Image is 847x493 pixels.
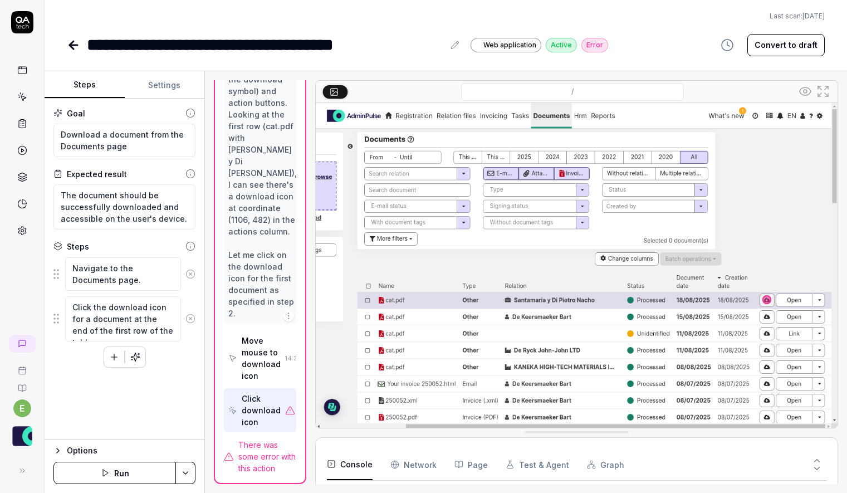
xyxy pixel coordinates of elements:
[67,241,89,252] div: Steps
[327,449,373,480] button: Console
[796,82,814,100] button: Show all interative elements
[770,11,825,21] span: Last scan:
[13,399,31,417] button: e
[181,263,199,285] button: Remove step
[125,72,205,99] button: Settings
[4,357,40,375] a: Book a call with us
[802,12,825,20] time: [DATE]
[67,108,85,119] div: Goal
[471,37,541,52] a: Web application
[9,335,36,353] a: New conversation
[770,11,825,21] button: Last scan:[DATE]
[224,388,296,432] button: Click download icon
[714,34,741,56] button: View version history
[238,439,296,474] span: There was some error with this action
[454,449,488,480] button: Page
[53,444,195,457] button: Options
[53,257,195,291] div: Suggestions
[67,444,195,457] div: Options
[67,168,127,180] div: Expected result
[506,449,569,480] button: Test & Agent
[316,103,838,429] img: Screenshot
[53,462,176,484] button: Run
[53,296,195,342] div: Suggestions
[181,307,199,330] button: Remove step
[242,393,281,428] div: Click download icon
[747,34,825,56] button: Convert to draft
[224,330,296,386] button: Move mouse to download icon14:30:45
[546,38,577,52] div: Active
[45,72,125,99] button: Steps
[814,82,832,100] button: Open in full screen
[483,40,536,50] span: Web application
[581,38,608,52] div: Error
[390,449,437,480] button: Network
[12,426,32,446] img: AdminPulse - 0475.384.429 Logo
[4,417,40,448] button: AdminPulse - 0475.384.429 Logo
[285,354,312,362] time: 14:30:45
[4,375,40,393] a: Documentation
[587,449,624,480] button: Graph
[242,335,281,382] div: Move mouse to download icon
